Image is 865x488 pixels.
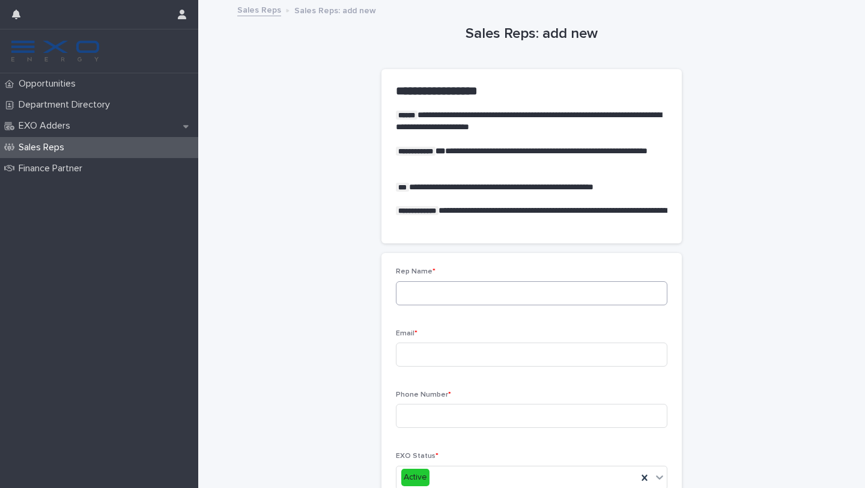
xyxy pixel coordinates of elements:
[14,78,85,90] p: Opportunities
[396,453,439,460] span: EXO Status
[14,120,80,132] p: EXO Adders
[396,330,417,337] span: Email
[381,25,682,43] h1: Sales Reps: add new
[14,163,92,174] p: Finance Partner
[237,2,281,16] a: Sales Reps
[14,142,74,153] p: Sales Reps
[294,3,376,16] p: Sales Reps: add new
[14,99,120,111] p: Department Directory
[396,391,451,398] span: Phone Number
[401,469,429,486] div: Active
[396,268,436,275] span: Rep Name
[10,39,101,63] img: FKS5r6ZBThi8E5hshIGi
